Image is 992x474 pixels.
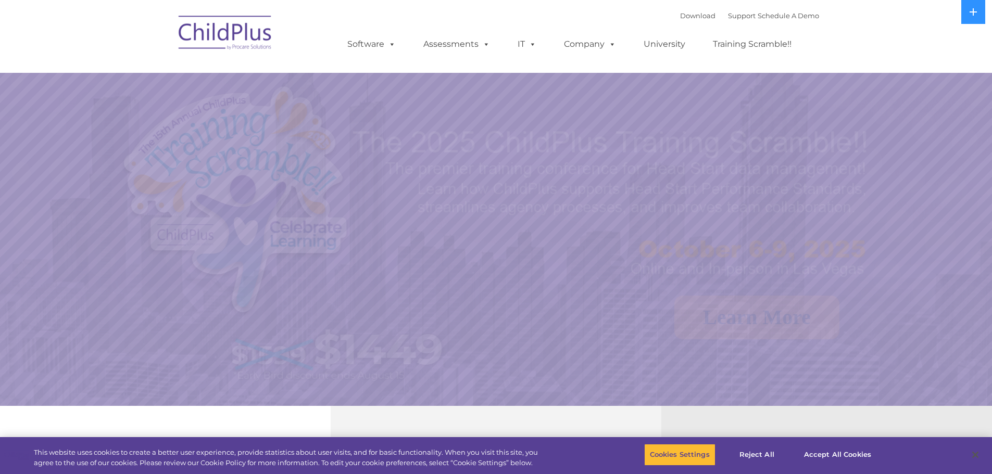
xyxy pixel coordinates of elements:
a: Company [554,34,626,55]
a: Assessments [413,34,500,55]
a: Learn More [674,296,839,339]
button: Close [964,443,987,466]
a: Support [728,11,756,20]
a: Schedule A Demo [758,11,819,20]
a: Software [337,34,406,55]
a: Training Scramble!! [702,34,802,55]
button: Cookies Settings [644,444,715,466]
button: Reject All [724,444,789,466]
img: ChildPlus by Procare Solutions [173,8,278,60]
a: IT [507,34,547,55]
font: | [680,11,819,20]
a: Download [680,11,715,20]
button: Accept All Cookies [798,444,877,466]
div: This website uses cookies to create a better user experience, provide statistics about user visit... [34,447,546,468]
a: University [633,34,696,55]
